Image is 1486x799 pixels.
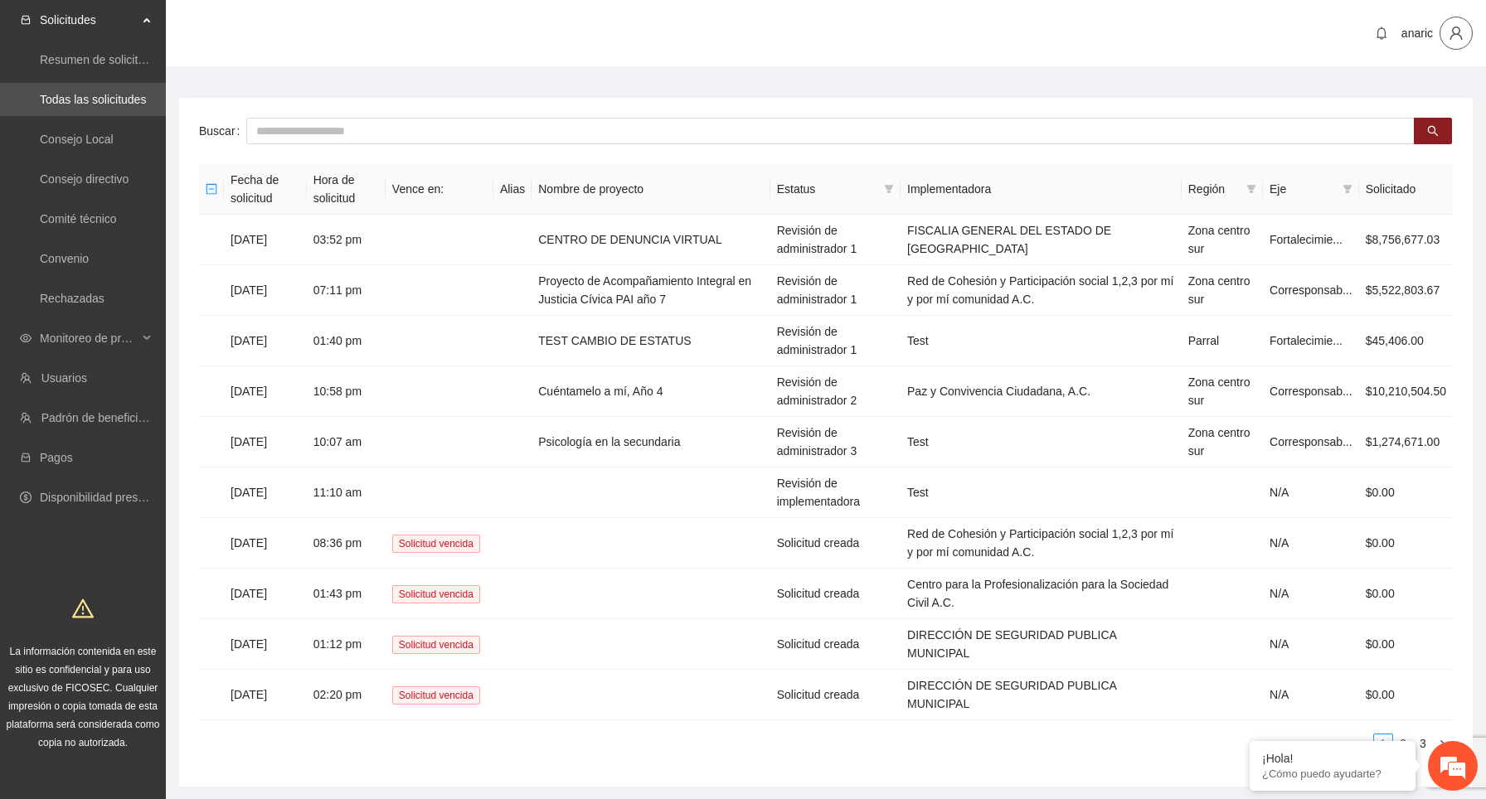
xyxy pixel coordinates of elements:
[901,670,1182,720] td: DIRECCIÓN DE SEGURIDAD PUBLICA MUNICIPAL
[86,85,279,106] div: Chatee con nosotros ahora
[41,371,87,385] a: Usuarios
[777,180,877,198] span: Estatus
[199,118,246,144] label: Buscar
[532,164,770,215] th: Nombre de proyecto
[1393,734,1413,753] li: 2
[901,366,1182,417] td: Paz y Convivencia Ciudadana, A.C.
[392,686,480,705] span: Solicitud vencida
[224,467,307,518] td: [DATE]
[307,164,386,215] th: Hora de solicitud
[224,518,307,569] td: [DATE]
[224,670,307,720] td: [DATE]
[1401,27,1433,40] span: anaric
[901,316,1182,366] td: Test
[224,619,307,670] td: [DATE]
[770,518,901,569] td: Solicitud creada
[1182,215,1263,265] td: Zona centro sur
[20,332,32,344] span: eye
[770,569,901,619] td: Solicitud creada
[307,265,386,316] td: 07:11 pm
[40,252,89,265] a: Convenio
[392,585,480,603] span: Solicitud vencida
[1440,17,1473,50] button: user
[1182,265,1263,316] td: Zona centro sur
[1262,768,1403,780] p: ¿Cómo puedo ayudarte?
[901,569,1182,619] td: Centro para la Profesionalización para la Sociedad Civil A.C.
[307,569,386,619] td: 01:43 pm
[1270,233,1343,246] span: Fortalecimie...
[272,8,312,48] div: Minimizar ventana de chat en vivo
[40,3,138,36] span: Solicitudes
[1359,670,1453,720] td: $0.00
[224,417,307,467] td: [DATE]
[8,453,316,511] textarea: Escriba su mensaje y pulse “Intro”
[72,598,94,619] span: warning
[901,619,1182,670] td: DIRECCIÓN DE SEGURIDAD PUBLICA MUNICIPAL
[770,619,901,670] td: Solicitud creada
[1353,734,1373,753] li: Previous Page
[40,451,73,464] a: Pagos
[1414,734,1432,753] a: 3
[1263,467,1359,518] td: N/A
[901,467,1182,518] td: Test
[1263,619,1359,670] td: N/A
[307,518,386,569] td: 08:36 pm
[224,366,307,417] td: [DATE]
[1263,670,1359,720] td: N/A
[532,265,770,316] td: Proyecto de Acompañamiento Integral en Justicia Cívica PAI año 7
[770,670,901,720] td: Solicitud creada
[1182,417,1263,467] td: Zona centro sur
[20,14,32,26] span: inbox
[206,183,217,195] span: minus-square
[901,417,1182,467] td: Test
[901,215,1182,265] td: FISCALIA GENERAL DEL ESTADO DE [GEOGRAPHIC_DATA]
[770,366,901,417] td: Revisión de administrador 2
[392,535,480,553] span: Solicitud vencida
[1359,366,1453,417] td: $10,210,504.50
[1359,417,1453,467] td: $1,274,671.00
[1270,334,1343,347] span: Fortalecimie...
[532,366,770,417] td: Cuéntamelo a mí, Año 4
[1394,734,1412,753] a: 2
[770,215,901,265] td: Revisión de administrador 1
[901,164,1182,215] th: Implementadora
[1369,27,1394,40] span: bell
[1359,467,1453,518] td: $0.00
[770,316,901,366] td: Revisión de administrador 1
[307,417,386,467] td: 10:07 am
[1359,569,1453,619] td: $0.00
[307,215,386,265] td: 03:52 pm
[1359,619,1453,670] td: $0.00
[1427,125,1439,138] span: search
[1433,734,1453,753] li: Next Page
[1246,184,1256,194] span: filter
[307,316,386,366] td: 01:40 pm
[7,646,160,748] span: La información contenida en este sitio es confidencial y para uso exclusivo de FICOSEC. Cualquier...
[901,518,1182,569] td: Red de Cohesión y Participación social 1,2,3 por mí y por mí comunidad A.C.
[1359,164,1453,215] th: Solicitado
[307,467,386,518] td: 11:10 am
[307,619,386,670] td: 01:12 pm
[40,53,226,66] a: Resumen de solicitudes por aprobar
[1270,435,1352,448] span: Corresponsab...
[884,184,894,194] span: filter
[1414,118,1452,144] button: search
[224,164,307,215] th: Fecha de solicitud
[1359,316,1453,366] td: $45,406.00
[1359,265,1453,316] td: $5,522,803.67
[392,636,480,654] span: Solicitud vencida
[1368,20,1395,46] button: bell
[307,670,386,720] td: 02:20 pm
[1359,518,1453,569] td: $0.00
[1359,215,1453,265] td: $8,756,677.03
[307,366,386,417] td: 10:58 pm
[224,569,307,619] td: [DATE]
[1270,283,1352,297] span: Corresponsab...
[1263,518,1359,569] td: N/A
[901,265,1182,316] td: Red de Cohesión y Participación social 1,2,3 por mí y por mí comunidad A.C.
[386,164,493,215] th: Vence en:
[1343,184,1352,194] span: filter
[1262,752,1403,765] div: ¡Hola!
[1440,26,1472,41] span: user
[1270,180,1336,198] span: Eje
